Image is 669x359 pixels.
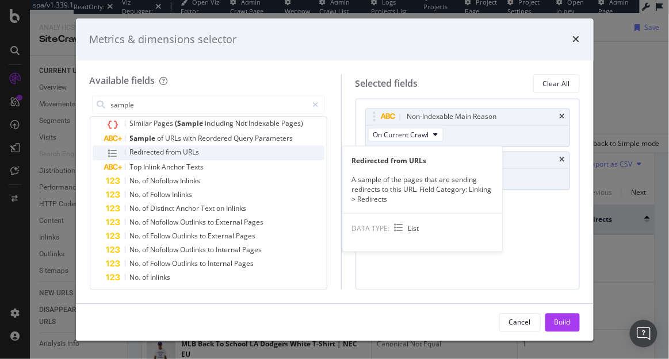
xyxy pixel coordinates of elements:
[555,317,571,327] div: Build
[173,190,193,200] span: Inlinks
[151,245,181,255] span: Nofollow
[158,134,166,144] span: of
[76,18,594,341] div: modal
[154,119,175,129] span: Pages
[234,134,255,144] span: Query
[151,204,177,214] span: Distinct
[144,163,162,172] span: Inlink
[560,157,565,164] div: times
[130,190,143,200] span: No.
[181,245,208,255] span: Outlinks
[130,134,158,144] span: Sample
[282,119,304,129] span: Pages)
[143,273,151,283] span: of
[151,259,173,269] span: Follow
[235,259,254,269] span: Pages
[205,119,236,129] span: including
[143,190,151,200] span: of
[342,155,502,165] div: Redirected from URLs
[216,245,243,255] span: Internal
[175,119,205,129] span: (Sample
[236,231,256,241] span: Pages
[177,204,201,214] span: Anchor
[130,218,143,227] span: No.
[208,231,236,241] span: External
[143,245,151,255] span: of
[90,32,237,47] div: Metrics & dimensions selector
[130,163,144,172] span: Top
[151,176,181,186] span: Nofollow
[143,231,151,241] span: of
[630,320,657,348] div: Open Intercom Messenger
[217,204,227,214] span: on
[249,119,282,129] span: Indexable
[187,163,204,172] span: Texts
[143,176,151,186] span: of
[173,259,200,269] span: Outlinks
[200,231,208,241] span: to
[407,111,497,123] div: Non-Indexable Main Reason
[208,218,216,227] span: to
[227,204,247,214] span: Inlinks
[573,32,580,47] div: times
[208,245,216,255] span: to
[499,313,541,331] button: Cancel
[243,245,262,255] span: Pages
[151,231,173,241] span: Follow
[173,231,200,241] span: Outlinks
[166,148,184,157] span: from
[201,204,217,214] span: Text
[130,176,143,186] span: No.
[198,134,234,144] span: Reordered
[560,114,565,121] div: times
[533,75,580,93] button: Clear All
[110,96,308,114] input: Search by field name
[130,204,143,214] span: No.
[130,148,166,157] span: Redirected
[184,134,198,144] span: with
[373,130,429,140] span: On Current Crawl
[130,231,143,241] span: No.
[130,273,143,283] span: No.
[143,218,151,227] span: of
[181,218,208,227] span: Outlinks
[184,148,200,157] span: URLs
[255,134,293,144] span: Parameters
[151,190,173,200] span: Follow
[90,75,155,87] div: Available fields
[368,128,444,142] button: On Current Crawl
[509,317,531,327] div: Cancel
[545,313,580,331] button: Build
[143,259,151,269] span: of
[181,176,201,186] span: Inlinks
[130,259,143,269] span: No.
[408,223,419,233] span: List
[208,259,235,269] span: Internal
[130,245,143,255] span: No.
[543,79,570,88] div: Clear All
[355,77,418,90] div: Selected fields
[130,119,154,129] span: Similar
[166,134,184,144] span: URLs
[200,259,208,269] span: to
[216,218,244,227] span: External
[151,218,181,227] span: Nofollow
[143,204,151,214] span: of
[351,223,389,233] span: DATA TYPE:
[151,273,171,283] span: Inlinks
[162,163,187,172] span: Anchor
[365,109,570,147] div: Non-Indexable Main ReasontimesOn Current Crawl
[244,218,264,227] span: Pages
[236,119,249,129] span: Not
[342,175,502,204] div: A sample of the pages that are sending redirects to this URL. Field Category: Linking > Redirects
